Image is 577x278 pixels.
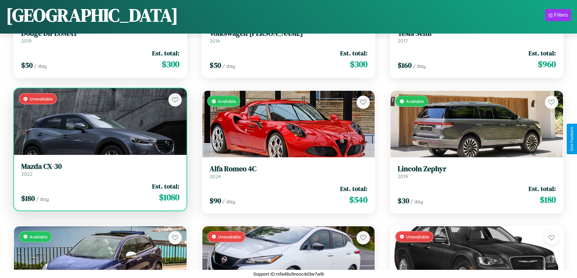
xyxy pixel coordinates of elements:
[540,194,556,206] span: $ 180
[34,63,47,69] span: / day
[210,38,220,44] span: 2014
[210,29,368,38] h3: Volkswagen [PERSON_NAME]
[152,182,179,191] span: Est. total:
[413,63,426,69] span: / day
[218,234,241,239] span: Unavailable
[350,58,367,70] span: $ 300
[222,63,235,69] span: / day
[218,99,236,104] span: Available
[570,127,574,151] div: Give Feedback
[210,60,221,70] span: $ 50
[554,12,568,18] div: Filters
[529,49,556,57] span: Est. total:
[21,162,179,177] a: Mazda CX-302022
[152,49,179,57] span: Est. total:
[398,173,408,179] span: 2019
[159,191,179,203] span: $ 1080
[21,29,179,38] h3: Dodge DIPLOMAT
[398,38,408,44] span: 2017
[349,194,367,206] span: $ 540
[398,29,556,38] h3: Tesla Semi
[210,196,221,206] span: $ 90
[398,196,409,206] span: $ 30
[30,96,53,101] span: Unavailable
[340,184,367,193] span: Est. total:
[398,29,556,44] a: Tesla Semi2017
[21,162,179,171] h3: Mazda CX-30
[545,9,571,21] button: Filters
[253,270,324,278] p: Support ID: mfa48u9nooc4d3w7w9i
[210,165,368,173] h3: Alfa Romeo 4C
[21,29,179,44] a: Dodge DIPLOMAT2019
[529,184,556,193] span: Est. total:
[340,49,367,57] span: Est. total:
[210,165,368,179] a: Alfa Romeo 4C2024
[210,29,368,44] a: Volkswagen [PERSON_NAME]2014
[6,3,178,28] h1: [GEOGRAPHIC_DATA]
[21,193,35,203] span: $ 180
[36,196,49,202] span: / day
[406,99,424,104] span: Available
[398,60,412,70] span: $ 160
[210,173,221,179] span: 2024
[398,165,556,179] a: Lincoln Zephyr2019
[21,60,33,70] span: $ 50
[398,165,556,173] h3: Lincoln Zephyr
[410,198,423,204] span: / day
[21,171,32,177] span: 2022
[21,38,32,44] span: 2019
[538,58,556,70] span: $ 960
[406,234,429,239] span: Unavailable
[222,198,235,204] span: / day
[30,234,48,239] span: Available
[162,58,179,70] span: $ 300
